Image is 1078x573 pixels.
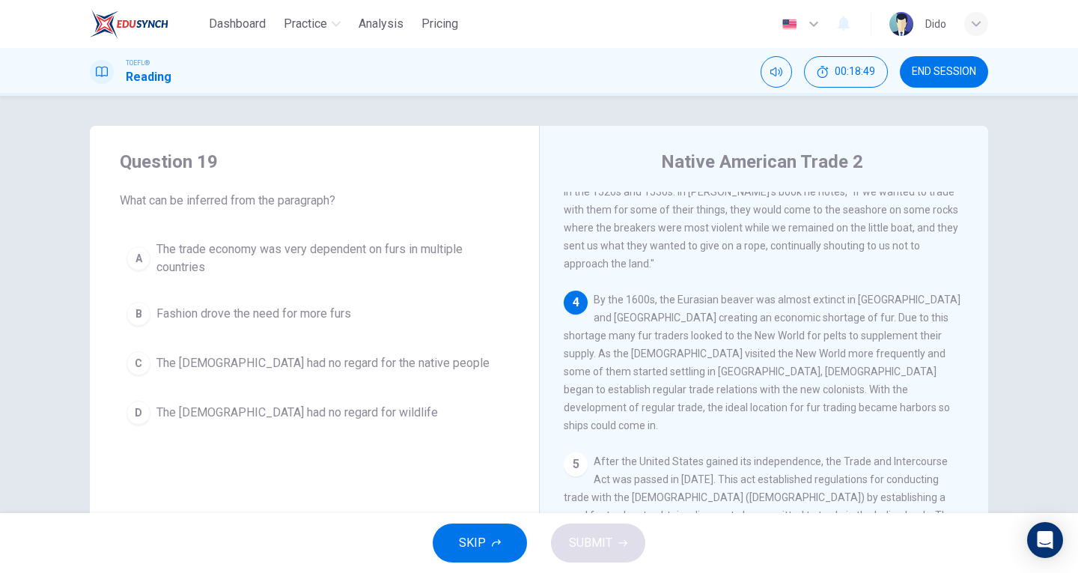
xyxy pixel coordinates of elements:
[127,302,150,326] div: B
[156,305,351,323] span: Fashion drove the need for more furs
[120,345,509,382] button: CThe [DEMOGRAPHIC_DATA] had no regard for the native people
[780,19,799,30] img: en
[415,10,464,37] button: Pricing
[120,192,509,210] span: What can be inferred from the paragraph?
[156,404,438,422] span: The [DEMOGRAPHIC_DATA] had no regard for wildlife
[126,68,171,86] h1: Reading
[156,354,490,372] span: The [DEMOGRAPHIC_DATA] had no regard for the native people
[127,401,150,425] div: D
[421,15,458,33] span: Pricing
[156,240,502,276] span: The trade economy was very dependent on furs in multiple countries
[459,533,486,554] span: SKIP
[761,56,792,88] div: Mute
[1027,522,1063,558] div: Open Intercom Messenger
[120,150,509,174] h4: Question 19
[564,291,588,315] div: 4
[804,56,888,88] button: 00:18:49
[900,56,988,88] button: END SESSION
[889,12,913,36] img: Profile picture
[278,10,347,37] button: Practice
[126,58,150,68] span: TOEFL®
[433,524,527,563] button: SKIP
[120,394,509,431] button: DThe [DEMOGRAPHIC_DATA] had no regard for wildlife
[120,234,509,283] button: AThe trade economy was very dependent on furs in multiple countries
[912,66,976,78] span: END SESSION
[120,295,509,333] button: BFashion drove the need for more furs
[127,246,150,270] div: A
[564,294,960,431] span: By the 1600s, the Eurasian beaver was almost extinct in [GEOGRAPHIC_DATA] and [GEOGRAPHIC_DATA] c...
[127,351,150,375] div: C
[661,150,863,174] h4: Native American Trade 2
[90,9,168,39] img: EduSynch logo
[284,15,327,33] span: Practice
[209,15,266,33] span: Dashboard
[203,10,272,37] button: Dashboard
[564,452,588,476] div: 5
[359,15,404,33] span: Analysis
[353,10,409,37] button: Analysis
[925,15,946,33] div: Dido
[804,56,888,88] div: Hide
[90,9,203,39] a: EduSynch logo
[835,66,875,78] span: 00:18:49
